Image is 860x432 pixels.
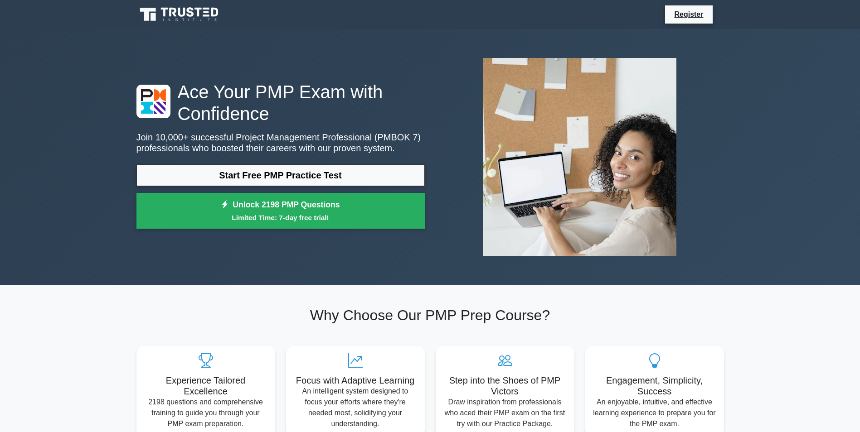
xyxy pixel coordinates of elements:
[136,81,425,125] h1: Ace Your PMP Exam with Confidence
[293,375,418,386] h5: Focus with Adaptive Learning
[593,375,717,397] h5: Engagement, Simplicity, Success
[136,307,724,324] h2: Why Choose Our PMP Prep Course?
[144,375,268,397] h5: Experience Tailored Excellence
[593,397,717,429] p: An enjoyable, intuitive, and effective learning experience to prepare you for the PMP exam.
[293,386,418,429] p: An intelligent system designed to focus your efforts where they're needed most, solidifying your ...
[443,397,567,429] p: Draw inspiration from professionals who aced their PMP exam on the first try with our Practice Pa...
[136,132,425,154] p: Join 10,000+ successful Project Management Professional (PMBOK 7) professionals who boosted their...
[144,397,268,429] p: 2198 questions and comprehensive training to guide you through your PMP exam preparation.
[136,193,425,229] a: Unlock 2198 PMP QuestionsLimited Time: 7-day free trial!
[148,212,413,223] small: Limited Time: 7-day free trial!
[136,164,425,186] a: Start Free PMP Practice Test
[443,375,567,397] h5: Step into the Shoes of PMP Victors
[669,9,709,20] a: Register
